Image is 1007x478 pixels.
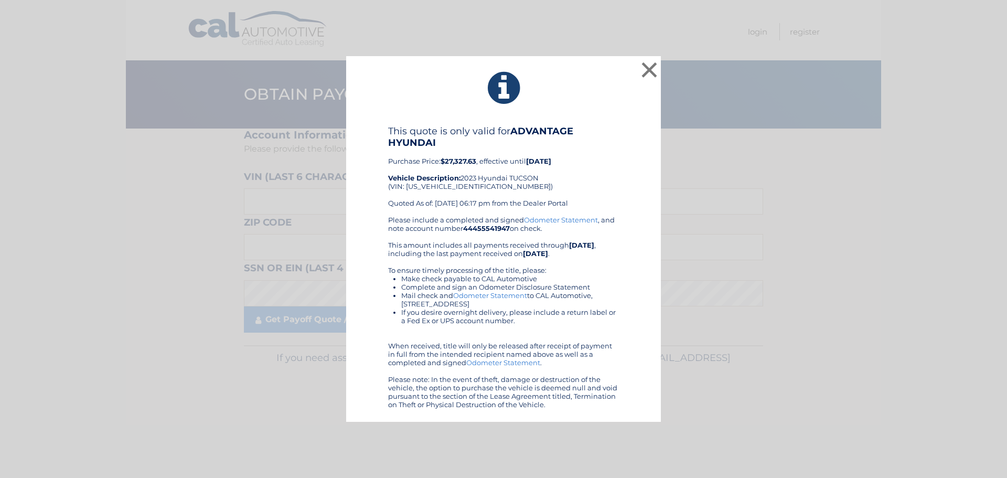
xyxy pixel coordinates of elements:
b: $27,327.63 [441,157,476,165]
b: 44455541947 [463,224,510,232]
h4: This quote is only valid for [388,125,619,148]
li: Make check payable to CAL Automotive [401,274,619,283]
a: Odometer Statement [453,291,527,300]
b: [DATE] [569,241,594,249]
b: ADVANTAGE HYUNDAI [388,125,573,148]
b: [DATE] [523,249,548,258]
div: Purchase Price: , effective until 2023 Hyundai TUCSON (VIN: [US_VEHICLE_IDENTIFICATION_NUMBER]) Q... [388,125,619,216]
button: × [639,59,660,80]
div: Please include a completed and signed , and note account number on check. This amount includes al... [388,216,619,409]
b: [DATE] [526,157,551,165]
li: Mail check and to CAL Automotive, [STREET_ADDRESS] [401,291,619,308]
a: Odometer Statement [524,216,598,224]
li: If you desire overnight delivery, please include a return label or a Fed Ex or UPS account number. [401,308,619,325]
li: Complete and sign an Odometer Disclosure Statement [401,283,619,291]
a: Odometer Statement [466,358,540,367]
strong: Vehicle Description: [388,174,460,182]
